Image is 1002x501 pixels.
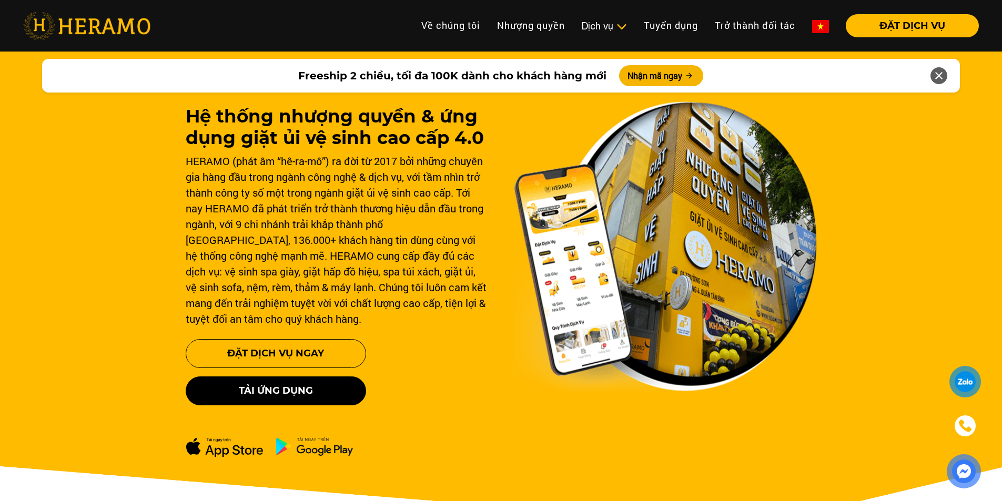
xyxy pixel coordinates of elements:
[413,14,489,37] a: Về chúng tôi
[186,339,366,368] button: Đặt Dịch Vụ Ngay
[635,14,706,37] a: Tuyển dụng
[186,437,264,457] img: apple-dowload
[616,22,627,32] img: subToggleIcon
[489,14,573,37] a: Nhượng quyền
[186,106,489,149] h1: Hệ thống nhượng quyền & ứng dụng giặt ủi vệ sinh cao cấp 4.0
[23,12,150,39] img: heramo-logo.png
[812,20,829,33] img: vn-flag.png
[186,376,366,405] button: Tải ứng dụng
[949,410,980,441] a: phone-icon
[186,153,489,326] div: HERAMO (phát âm “hê-ra-mô”) ra đời từ 2017 bởi những chuyên gia hàng đầu trong ngành công nghệ & ...
[619,65,703,86] button: Nhận mã ngay
[514,101,817,392] img: banner
[846,14,979,37] button: ĐẶT DỊCH VỤ
[959,420,971,432] img: phone-icon
[582,19,627,33] div: Dịch vụ
[837,21,979,30] a: ĐẶT DỊCH VỤ
[276,437,353,456] img: ch-dowload
[298,68,606,84] span: Freeship 2 chiều, tối đa 100K dành cho khách hàng mới
[706,14,804,37] a: Trở thành đối tác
